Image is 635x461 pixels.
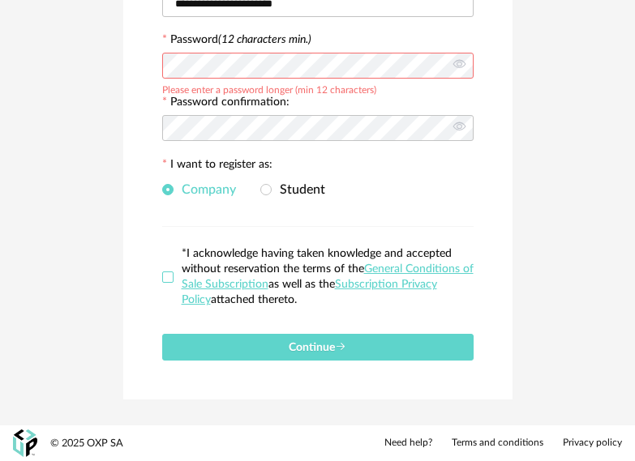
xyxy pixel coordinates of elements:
[162,334,474,361] button: Continue
[50,437,123,450] div: © 2025 OXP SA
[563,437,622,450] a: Privacy policy
[162,82,376,95] div: Please enter a password longer (min 12 characters)
[384,437,432,450] a: Need help?
[162,159,272,173] label: I want to register as:
[272,183,325,196] span: Student
[170,34,311,45] label: Password
[182,263,474,290] a: General Conditions of Sale Subscription
[289,342,346,353] span: Continue
[162,96,290,111] label: Password confirmation:
[218,34,311,45] i: (12 characters min.)
[13,429,37,458] img: OXP
[452,437,543,450] a: Terms and conditions
[182,248,474,305] span: *I acknowledge having taken knowledge and accepted without reservation the terms of the as well a...
[174,183,236,196] span: Company
[182,279,437,305] a: Subscription Privacy Policy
